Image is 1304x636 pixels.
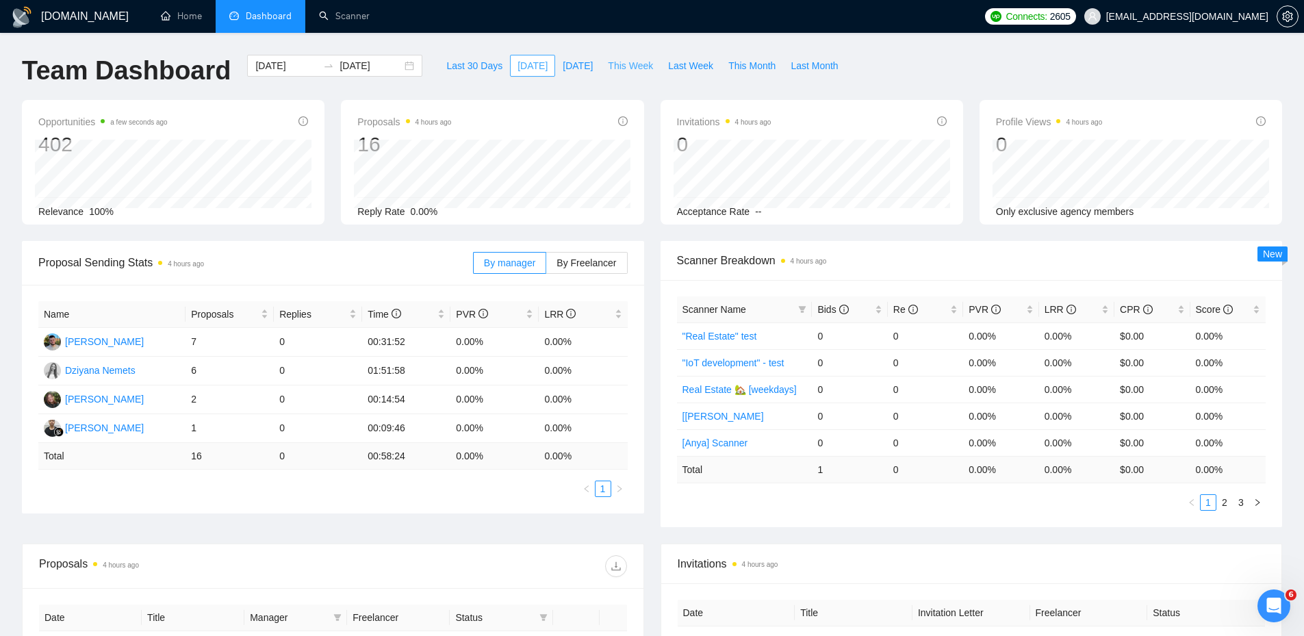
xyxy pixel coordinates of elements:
div: 0 [677,131,771,157]
td: 0 [274,414,362,443]
td: 0.00 % [1039,456,1114,483]
span: Dashboard [246,10,292,22]
a: "Real Estate" test [682,331,757,342]
img: DN [44,362,61,379]
span: Proposal Sending Stats [38,254,473,271]
li: Previous Page [1184,494,1200,511]
span: Re [893,304,918,315]
button: download [605,555,627,577]
span: to [323,60,334,71]
td: 0 [812,322,887,349]
a: "IoT development" - test [682,357,784,368]
a: AK[PERSON_NAME] [44,335,144,346]
span: 6 [1286,589,1296,600]
button: left [578,481,595,497]
td: 0 [888,349,963,376]
span: filter [539,613,548,622]
td: $0.00 [1114,349,1190,376]
span: Time [368,309,400,320]
td: 0.00% [1190,403,1266,429]
span: New [1263,249,1282,259]
td: 16 [186,443,274,470]
button: [DATE] [510,55,555,77]
time: 4 hours ago [168,260,204,268]
td: 0.00% [963,349,1038,376]
th: Invitation Letter [912,600,1030,626]
time: 4 hours ago [416,118,452,126]
span: [DATE] [563,58,593,73]
span: user [1088,12,1097,21]
td: 0.00% [450,328,539,357]
td: 7 [186,328,274,357]
span: download [606,561,626,572]
button: Last Week [661,55,721,77]
div: [PERSON_NAME] [65,392,144,407]
th: Title [795,600,912,626]
span: info-circle [1256,116,1266,126]
td: 0.00% [1039,403,1114,429]
td: 0 [274,385,362,414]
span: Profile Views [996,114,1103,130]
a: 1 [596,481,611,496]
button: setting [1277,5,1299,27]
input: Start date [255,58,318,73]
span: This Week [608,58,653,73]
a: setting [1277,11,1299,22]
th: Date [678,600,795,626]
div: [PERSON_NAME] [65,420,144,435]
span: Connects: [1006,9,1047,24]
span: By Freelancer [557,257,616,268]
td: 0.00% [1190,429,1266,456]
button: right [1249,494,1266,511]
td: 0 [812,429,887,456]
th: Title [142,605,244,631]
iframe: Intercom live chat [1257,589,1290,622]
span: info-circle [566,309,576,318]
li: Next Page [1249,494,1266,511]
span: PVR [969,304,1001,315]
li: Previous Page [578,481,595,497]
td: 0 [888,403,963,429]
img: FG [44,420,61,437]
span: Invitations [678,555,1266,572]
span: LRR [544,309,576,320]
a: [[PERSON_NAME] [682,411,764,422]
h1: Team Dashboard [22,55,231,87]
td: 0 [888,322,963,349]
td: 0.00 % [450,443,539,470]
span: filter [795,299,809,320]
span: Score [1196,304,1233,315]
span: Relevance [38,206,84,217]
span: Proposals [191,307,258,322]
span: info-circle [1066,305,1076,314]
th: Freelancer [1030,600,1148,626]
time: 4 hours ago [1066,118,1102,126]
td: 0.00% [963,322,1038,349]
li: 1 [1200,494,1216,511]
button: Last Month [783,55,845,77]
span: info-circle [1143,305,1153,314]
button: left [1184,494,1200,511]
span: -- [755,206,761,217]
td: 0.00% [539,385,627,414]
span: LRR [1045,304,1076,315]
td: 0 [812,349,887,376]
button: This Month [721,55,783,77]
span: right [615,485,624,493]
span: info-circle [937,116,947,126]
td: 0 [274,328,362,357]
span: Status [455,610,533,625]
a: 3 [1233,495,1249,510]
td: 0.00% [1190,376,1266,403]
div: Proposals [39,555,333,577]
td: 0.00% [1039,376,1114,403]
td: 0 [274,443,362,470]
a: 2 [1217,495,1232,510]
button: right [611,481,628,497]
span: Opportunities [38,114,168,130]
a: DNDziyana Nemets [44,364,136,375]
a: homeHome [161,10,202,22]
span: left [1188,498,1196,507]
th: Proposals [186,301,274,328]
